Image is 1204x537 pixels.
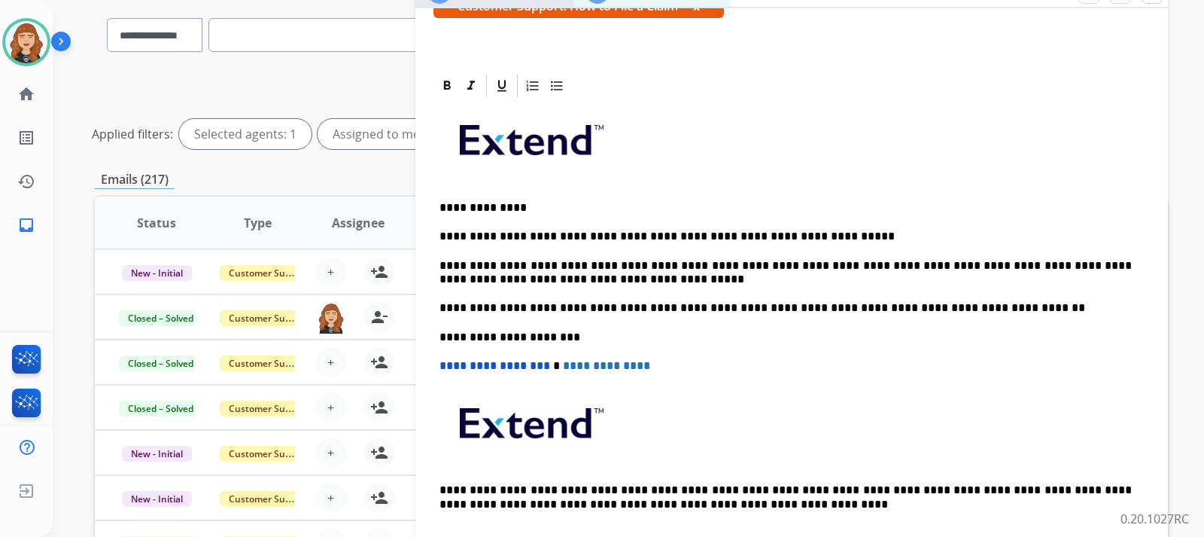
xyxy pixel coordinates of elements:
[316,257,346,287] button: +
[436,75,458,97] div: Bold
[119,355,202,371] span: Closed – Solved
[95,170,175,189] p: Emails (217)
[220,265,318,281] span: Customer Support
[119,310,202,326] span: Closed – Solved
[370,308,388,326] mat-icon: person_remove
[179,119,312,149] div: Selected agents: 1
[220,446,318,462] span: Customer Support
[122,446,192,462] span: New - Initial
[546,75,568,97] div: Bullet List
[119,401,202,416] span: Closed – Solved
[220,355,318,371] span: Customer Support
[491,75,513,97] div: Underline
[92,125,173,143] p: Applied filters:
[327,263,334,281] span: +
[316,347,346,377] button: +
[5,21,47,63] img: avatar
[122,265,192,281] span: New - Initial
[521,75,544,97] div: Ordered List
[318,119,435,149] div: Assigned to me
[17,85,35,103] mat-icon: home
[370,444,388,462] mat-icon: person_add
[370,489,388,507] mat-icon: person_add
[460,75,482,97] div: Italic
[220,491,318,507] span: Customer Support
[220,310,318,326] span: Customer Support
[327,398,334,416] span: +
[122,491,192,507] span: New - Initial
[327,353,334,371] span: +
[220,401,318,416] span: Customer Support
[1120,510,1189,528] p: 0.20.1027RC
[370,353,388,371] mat-icon: person_add
[370,398,388,416] mat-icon: person_add
[316,392,346,423] button: +
[370,263,388,281] mat-icon: person_add
[316,302,346,334] img: agent-avatar
[244,214,272,232] span: Type
[316,483,346,513] button: +
[17,216,35,234] mat-icon: inbox
[316,438,346,468] button: +
[17,172,35,191] mat-icon: history
[17,129,35,147] mat-icon: list_alt
[137,214,176,232] span: Status
[327,444,334,462] span: +
[332,214,385,232] span: Assignee
[327,489,334,507] span: +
